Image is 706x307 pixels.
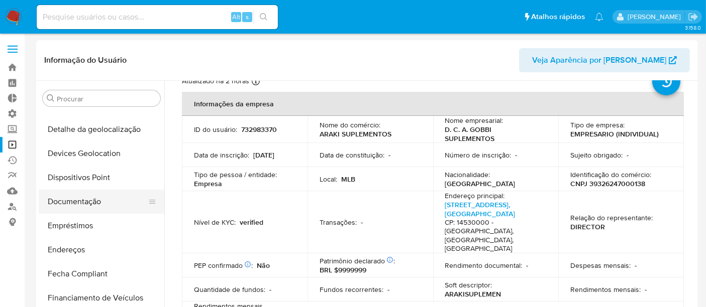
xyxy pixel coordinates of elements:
[194,150,249,160] p: Data de inscrição :
[445,150,512,160] p: Número de inscrição :
[320,256,395,265] p: Patrimônio declarado :
[39,214,164,238] button: Empréstimos
[182,76,249,86] p: Atualizado há 2 horas
[320,150,384,160] p: Data de constituição :
[445,191,505,200] p: Endereço principal :
[387,285,389,294] p: -
[257,261,270,270] p: Não
[570,213,653,222] p: Relação do representante :
[341,175,355,184] p: MLB
[194,285,265,294] p: Quantidade de fundos :
[570,150,623,160] p: Sujeito obrigado :
[194,218,236,227] p: Nível de KYC :
[570,129,659,138] p: EMPRESARIO (INDIVIDUAL)
[445,261,523,270] p: Rendimento documental :
[320,120,380,129] p: Nome do comércio :
[320,265,366,274] p: BRL $9999999
[519,48,690,72] button: Veja Aparência por [PERSON_NAME]
[320,129,391,138] p: ARAKI SUPLEMENTOS
[570,285,641,294] p: Rendimentos mensais :
[445,218,543,253] h4: CP: 14530000 - [GEOGRAPHIC_DATA], [GEOGRAPHIC_DATA], [GEOGRAPHIC_DATA]
[388,150,390,160] p: -
[39,262,164,286] button: Fecha Compliant
[232,12,240,22] span: Alt
[253,150,274,160] p: [DATE]
[570,261,631,270] p: Despesas mensais :
[320,285,383,294] p: Fundos recorrentes :
[269,285,271,294] p: -
[445,125,543,143] p: D. C. A. GOBBI SUPLEMENTOS
[570,179,645,188] p: CNPJ 39326247000138
[241,125,277,134] p: 732983370
[246,12,249,22] span: s
[47,94,55,102] button: Procurar
[39,117,164,141] button: Detalhe da geolocalização
[516,150,518,160] p: -
[570,120,625,129] p: Tipo de empresa :
[320,175,337,184] p: Local :
[445,289,501,298] p: ARAKISUPLEMEN
[445,280,492,289] p: Soft descriptor :
[627,150,629,160] p: -
[595,13,603,21] a: Notificações
[240,218,263,227] p: verified
[628,12,684,22] p: alexandra.macedo@mercadolivre.com
[44,55,127,65] h1: Informação do Usuário
[39,190,156,214] button: Documentação
[688,12,698,22] a: Sair
[37,11,278,24] input: Pesquise usuários ou casos...
[182,92,684,116] th: Informações da empresa
[194,125,237,134] p: ID do usuário :
[645,285,647,294] p: -
[527,261,529,270] p: -
[445,170,490,179] p: Nacionalidade :
[445,200,516,219] a: [STREET_ADDRESS], [GEOGRAPHIC_DATA]
[194,261,253,270] p: PEP confirmado :
[532,48,666,72] span: Veja Aparência por [PERSON_NAME]
[39,166,164,190] button: Dispositivos Point
[361,218,363,227] p: -
[320,218,357,227] p: Transações :
[570,170,651,179] p: Identificação do comércio :
[445,179,516,188] p: [GEOGRAPHIC_DATA]
[194,179,222,188] p: Empresa
[635,261,637,270] p: -
[39,238,164,262] button: Endereços
[570,222,605,231] p: DIRECTOR
[57,94,156,103] input: Procurar
[445,116,503,125] p: Nome empresarial :
[39,141,164,166] button: Devices Geolocation
[531,12,585,22] span: Atalhos rápidos
[194,170,277,179] p: Tipo de pessoa / entidade :
[253,10,274,24] button: search-icon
